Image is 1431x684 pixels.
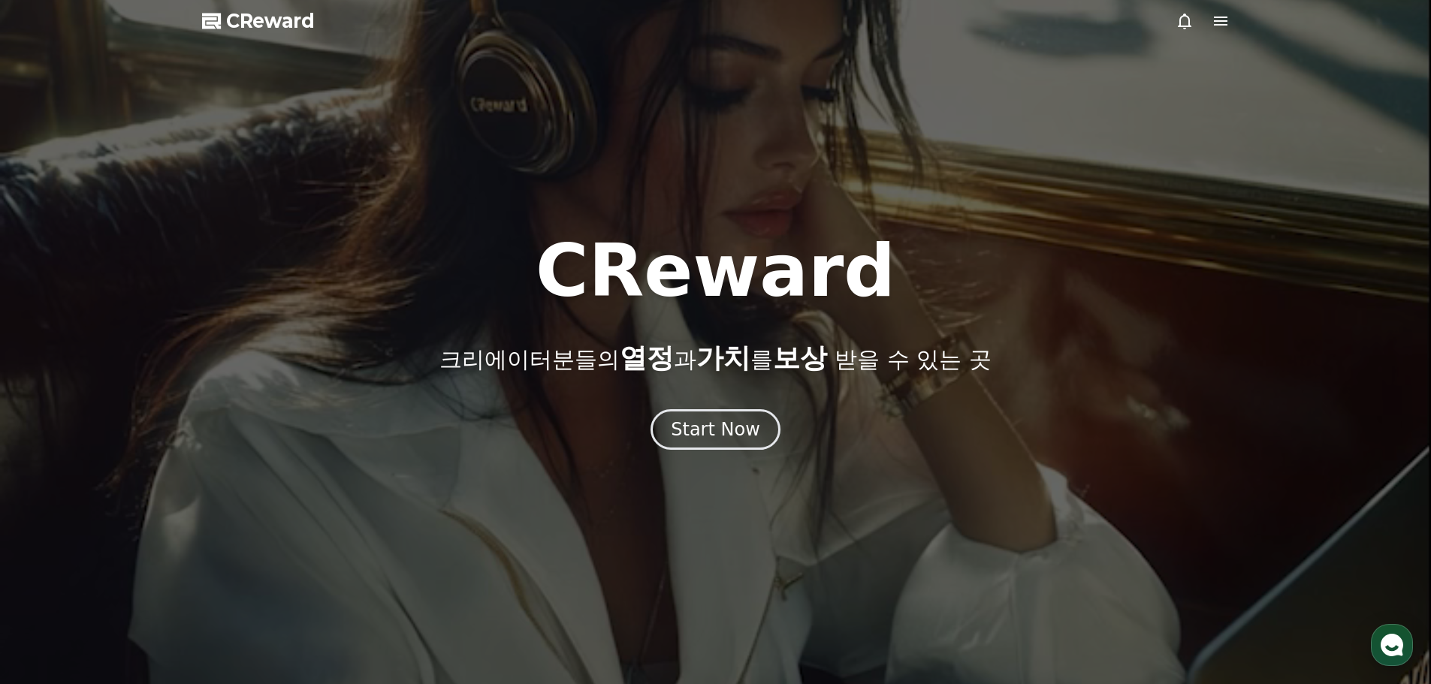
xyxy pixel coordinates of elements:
[696,342,750,373] span: 가치
[671,417,760,441] div: Start Now
[620,342,674,373] span: 열정
[439,343,991,373] p: 크리에이터분들의 과 를 받을 수 있는 곳
[773,342,827,373] span: 보상
[651,424,780,438] a: Start Now
[226,9,315,33] span: CReward
[651,409,780,450] button: Start Now
[536,235,895,307] h1: CReward
[202,9,315,33] a: CReward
